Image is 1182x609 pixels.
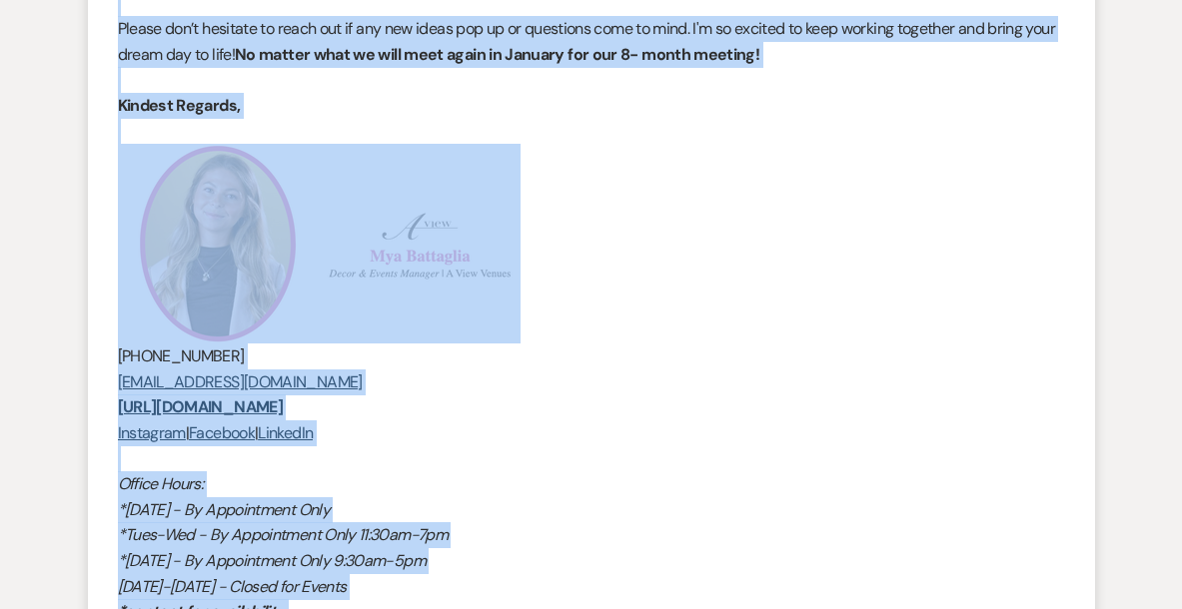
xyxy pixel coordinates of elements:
a: Instagram [118,422,186,443]
img: Email Signatures.png [118,144,318,343]
a: LinkedIn [258,422,313,443]
span: | [255,422,258,443]
span: [PHONE_NUMBER] [118,345,245,366]
span: | [186,422,189,443]
em: *Tues-Wed - By Appointment Only 11:30am-7pm [118,524,448,545]
strong: Kindest Regards, [118,95,241,116]
img: Screenshot 2025-09-23 at 10.48.43 AM.png [321,200,521,288]
a: [EMAIL_ADDRESS][DOMAIN_NAME] [118,371,363,392]
em: Office Hours: [118,473,204,494]
a: Facebook [189,422,255,443]
strong: No matter what we will meet again in January for our 8- month meeting! [235,44,759,65]
em: *[DATE] - By Appointment Only 9:30am-5pm [118,550,426,571]
p: Please don’t hesitate to reach out if any new ideas pop up or questions come to mind. I'm so exci... [118,16,1065,67]
a: [URL][DOMAIN_NAME] [118,396,283,417]
em: [DATE]-[DATE] - Closed for Events [118,576,347,597]
em: *[DATE] - By Appointment Only [118,499,330,520]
